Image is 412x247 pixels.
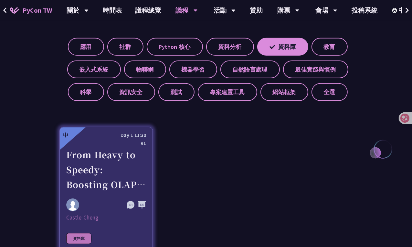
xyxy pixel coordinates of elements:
label: Python 核心 [147,38,203,56]
img: Home icon of PyCon TW 2025 [10,7,19,14]
label: 測試 [158,83,195,101]
div: Castle Cheng [66,214,146,221]
label: 網站框架 [260,83,308,101]
img: Locale Icon [392,8,399,13]
div: Day 1 11:30 [66,131,146,139]
label: 社群 [107,38,143,56]
label: 科學 [68,83,104,101]
label: 物聯網 [124,61,166,78]
label: 自然語言處理 [220,61,280,78]
label: 資訊安全 [107,83,155,101]
span: PyCon TW [23,6,52,15]
a: PyCon TW [3,2,58,18]
div: 中 [63,131,68,139]
label: 最佳實踐與慣例 [283,61,348,78]
div: 資料庫 [66,233,91,244]
div: R1 [66,139,146,147]
label: 嵌入式系統 [67,61,121,78]
div: From Heavy to Speedy: Boosting OLAP Performance with Spark Variant Shredding [66,147,146,192]
label: 教育 [312,38,348,56]
label: 應用 [68,38,104,56]
label: 資料庫 [257,38,308,56]
label: 全選 [312,83,348,101]
label: 專案建置工具 [198,83,257,101]
label: 機器學習 [169,61,217,78]
img: Castle Cheng [66,198,79,211]
label: 資料分析 [206,38,254,56]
